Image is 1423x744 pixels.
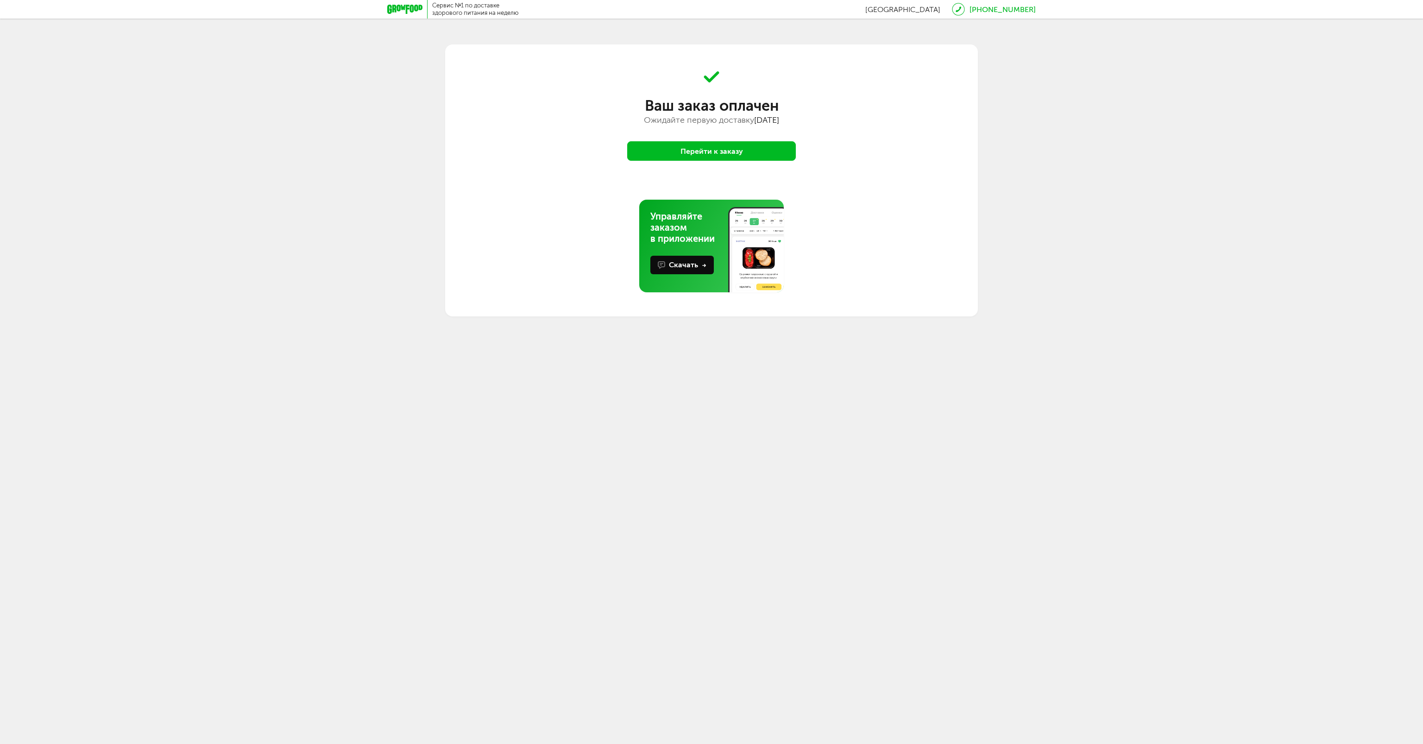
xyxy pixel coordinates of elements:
[627,141,796,161] button: Перейти к заказу
[445,113,978,126] div: Ожидайте первую доставку
[669,259,706,271] div: Скачать
[970,5,1036,14] a: [PHONE_NUMBER]
[650,211,724,244] div: Управляйте заказом в приложении
[445,98,978,113] div: Ваш заказ оплачен
[650,256,714,274] button: Скачать
[754,115,779,125] span: [DATE]
[432,2,519,17] div: Сервис №1 по доставке здорового питания на неделю
[865,5,940,14] span: [GEOGRAPHIC_DATA]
